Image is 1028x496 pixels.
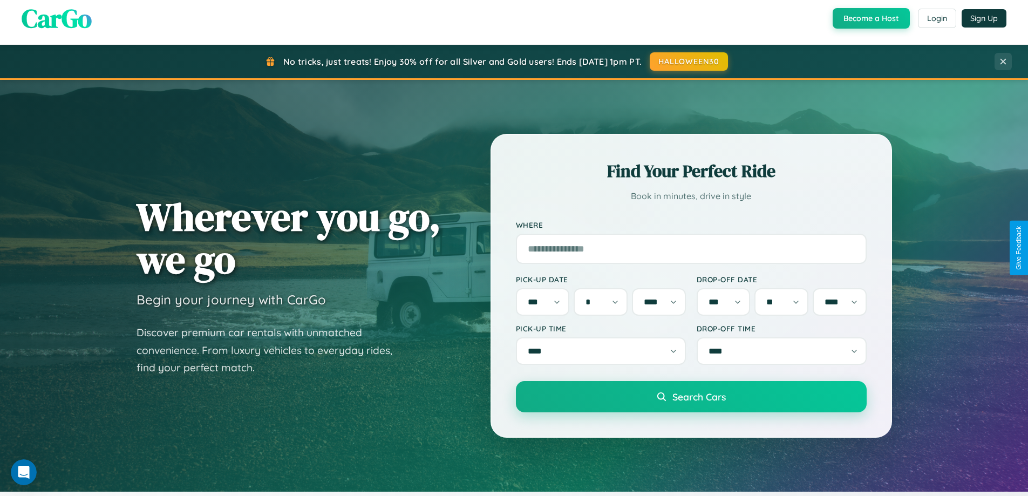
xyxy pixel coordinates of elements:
button: HALLOWEEN30 [650,52,728,71]
span: No tricks, just treats! Enjoy 30% off for all Silver and Gold users! Ends [DATE] 1pm PT. [283,56,642,67]
button: Sign Up [962,9,1006,28]
div: Give Feedback [1015,226,1023,270]
span: CarGo [22,1,92,36]
label: Pick-up Time [516,324,686,333]
label: Drop-off Time [697,324,867,333]
span: Search Cars [672,391,726,403]
label: Pick-up Date [516,275,686,284]
iframe: Intercom live chat [11,459,37,485]
p: Discover premium car rentals with unmatched convenience. From luxury vehicles to everyday rides, ... [137,324,406,377]
label: Where [516,220,867,229]
p: Book in minutes, drive in style [516,188,867,204]
h2: Find Your Perfect Ride [516,159,867,183]
button: Search Cars [516,381,867,412]
button: Login [918,9,956,28]
label: Drop-off Date [697,275,867,284]
h3: Begin your journey with CarGo [137,291,326,308]
h1: Wherever you go, we go [137,195,441,281]
button: Become a Host [833,8,910,29]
